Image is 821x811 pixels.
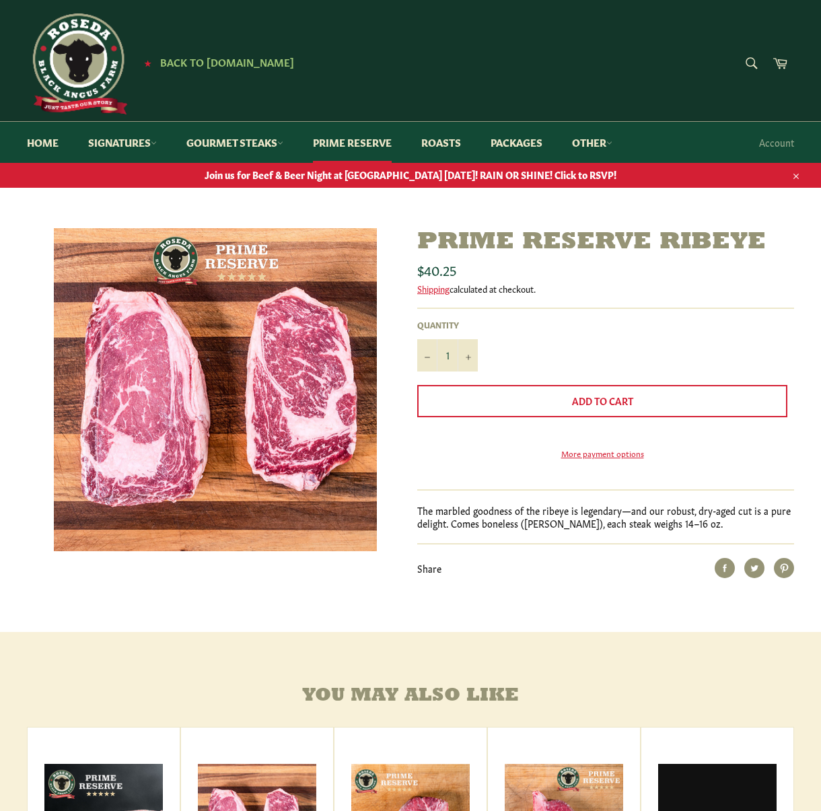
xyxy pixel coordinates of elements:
img: Prime Reserve Ribeye [54,228,377,551]
a: Roasts [408,122,474,163]
a: Prime Reserve [299,122,405,163]
button: Increase item quantity by one [458,339,478,372]
h4: You may also like [27,686,794,707]
a: Account [752,122,801,162]
span: ★ [144,57,151,68]
label: Quantity [417,319,478,330]
a: Shipping [417,282,450,295]
span: Share [417,561,441,575]
a: Home [13,122,72,163]
img: Roseda Beef [27,13,128,114]
a: ★ Back to [DOMAIN_NAME] [137,57,294,68]
p: The marbled goodness of the ribeye is legendary—and our robust, dry-aged cut is a pure delight. C... [417,504,794,530]
span: $40.25 [417,260,456,279]
a: Gourmet Steaks [173,122,297,163]
a: Packages [477,122,556,163]
h1: Prime Reserve Ribeye [417,228,794,257]
span: Add to Cart [572,394,633,407]
a: More payment options [417,448,787,459]
span: Back to [DOMAIN_NAME] [160,55,294,69]
button: Add to Cart [417,385,787,417]
a: Other [559,122,626,163]
a: Signatures [75,122,170,163]
button: Reduce item quantity by one [417,339,437,372]
div: calculated at checkout. [417,283,794,295]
